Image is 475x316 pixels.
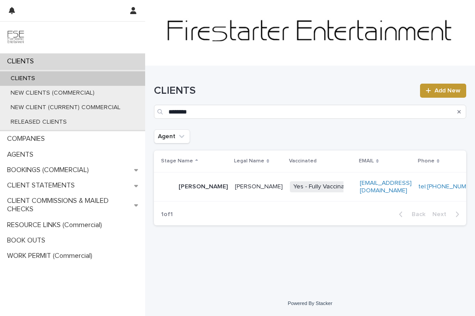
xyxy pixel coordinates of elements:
input: Search [154,105,466,119]
p: 1 of 1 [154,204,180,225]
a: Powered By Stacker [288,301,332,306]
button: Agent [154,129,190,143]
p: NEW CLIENTS (COMMERCIAL) [4,89,102,97]
p: Stage Name [161,156,193,166]
p: [PERSON_NAME] [179,183,228,191]
h1: CLIENTS [154,85,415,97]
p: COMPANIES [4,135,52,143]
span: Back [406,211,425,217]
p: Vaccinated [289,156,317,166]
p: CLIENT COMMISSIONS & MAILED CHECKS [4,197,134,213]
p: RESOURCE LINKS (Commercial) [4,221,109,229]
p: Phone [418,156,435,166]
span: Add New [435,88,460,94]
p: BOOK OUTS [4,236,52,245]
p: RELEASED CLIENTS [4,118,74,126]
a: Add New [420,84,466,98]
img: 9JgRvJ3ETPGCJDhvPVA5 [7,29,25,46]
span: Next [432,211,452,217]
p: CLIENT STATEMENTS [4,181,82,190]
p: Legal Name [234,156,264,166]
p: EMAIL [359,156,374,166]
p: CLIENTS [4,75,42,82]
p: WORK PERMIT (Commercial) [4,252,99,260]
a: [EMAIL_ADDRESS][DOMAIN_NAME] [360,180,412,194]
p: BOOKINGS (COMMERCIAL) [4,166,96,174]
p: AGENTS [4,151,40,159]
p: CLIENTS [4,57,41,66]
button: Next [429,210,466,218]
p: NEW CLIENT (CURRENT) COMMERCIAL [4,104,128,111]
span: Yes - Fully Vaccinated [290,181,357,192]
p: [PERSON_NAME] [235,183,283,191]
button: Back [392,210,429,218]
